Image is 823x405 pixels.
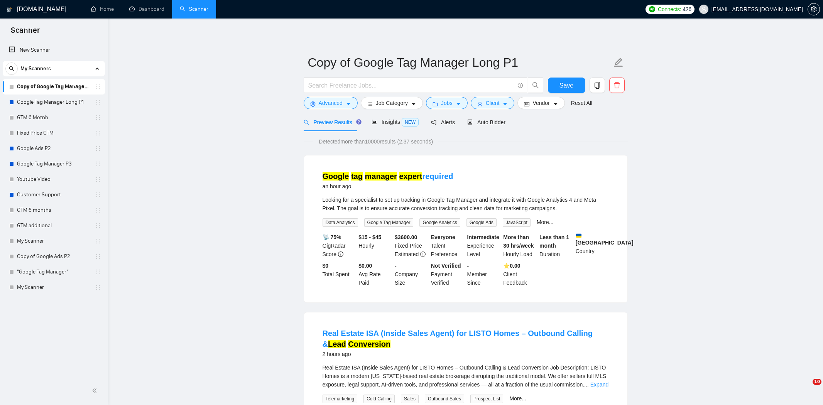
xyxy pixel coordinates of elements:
[395,234,417,240] b: $ 3600.00
[321,262,357,287] div: Total Spent
[323,172,453,181] a: Google tag manager expertrequired
[466,233,502,258] div: Experience Level
[17,202,90,218] a: GTM 6 months
[372,119,419,125] span: Insights
[467,263,469,269] b: -
[411,101,416,107] span: caret-down
[467,119,505,125] span: Auto Bidder
[323,172,349,181] mark: Google
[95,176,101,182] span: holder
[429,262,466,287] div: Payment Verified
[17,280,90,295] a: My Scanner
[649,6,655,12] img: upwork-logo.png
[17,264,90,280] a: "Google Tag Manager"
[571,99,592,107] a: Reset All
[477,101,483,107] span: user
[361,97,423,109] button: barsJob Categorycaret-down
[95,223,101,229] span: holder
[313,137,438,146] span: Detected more than 10000 results (2.37 seconds)
[323,395,358,403] span: Telemarketing
[420,251,426,257] span: exclamation-circle
[95,253,101,260] span: holder
[91,6,114,12] a: homeHome
[538,233,574,258] div: Duration
[808,6,820,12] a: setting
[576,233,634,246] b: [GEOGRAPHIC_DATA]
[524,101,529,107] span: idcard
[808,6,820,12] span: setting
[393,233,429,258] div: Fixed-Price
[346,101,351,107] span: caret-down
[357,262,393,287] div: Avg Rate Paid
[95,145,101,152] span: holder
[363,395,395,403] span: Cold Calling
[701,7,706,12] span: user
[323,196,609,213] div: Looking for a specialist to set up tracking in Google Tag Manager and integrate it with Google An...
[658,5,681,13] span: Connects:
[808,3,820,15] button: setting
[17,94,90,110] a: Google Tag Manager Long P1
[92,387,100,395] span: double-left
[357,233,393,258] div: Hourly
[429,233,466,258] div: Talent Preference
[355,118,362,125] div: Tooltip anchor
[3,61,105,295] li: My Scanners
[17,218,90,233] a: GTM additional
[95,207,101,213] span: holder
[129,6,164,12] a: dashboardDashboard
[358,234,381,240] b: $15 - $45
[419,218,460,227] span: Google Analytics
[323,364,607,388] span: Real Estate ISA (Inside Sales Agent) for LISTO Homes – Outbound Calling & Lead Conversion Job Des...
[5,25,46,41] span: Scanner
[304,97,358,109] button: settingAdvancedcaret-down
[17,249,90,264] a: Copy of Google Ads P2
[590,82,605,89] span: copy
[559,81,573,90] span: Save
[3,42,105,58] li: New Scanner
[372,119,377,125] span: area-chart
[610,82,624,89] span: delete
[95,161,101,167] span: holder
[402,118,419,127] span: NEW
[584,381,589,388] span: ...
[323,234,341,240] b: 📡 75%
[95,84,101,90] span: holder
[425,395,464,403] span: Outbound Sales
[797,379,815,397] iframe: Intercom live chat
[17,125,90,141] a: Fixed Price GTM
[813,379,821,385] span: 10
[528,82,543,89] span: search
[395,251,419,257] span: Estimated
[471,97,515,109] button: userClientcaret-down
[401,395,419,403] span: Sales
[17,110,90,125] a: GTM 6 Motnh
[95,115,101,121] span: holder
[537,219,554,225] a: More...
[358,263,372,269] b: $0.00
[683,5,691,13] span: 426
[17,233,90,249] a: My Scanner
[503,218,531,227] span: JavaScript
[351,172,363,181] mark: tag
[9,42,99,58] a: New Scanner
[304,119,359,125] span: Preview Results
[323,363,609,389] div: Real Estate ISA (Inside Sales Agent) for LISTO Homes – Outbound Calling & Lead Conversion Job Des...
[20,61,51,76] span: My Scanners
[431,234,455,240] b: Everyone
[441,99,453,107] span: Jobs
[348,340,390,348] mark: Conversion
[466,218,497,227] span: Google Ads
[7,3,12,16] img: logo
[395,263,397,269] b: -
[467,234,499,240] b: Intermediate
[95,99,101,105] span: holder
[180,6,208,12] a: searchScanner
[431,119,455,125] span: Alerts
[323,263,329,269] b: $ 0
[310,101,316,107] span: setting
[553,101,558,107] span: caret-down
[503,234,534,249] b: More than 30 hrs/week
[319,99,343,107] span: Advanced
[518,83,523,88] span: info-circle
[509,395,526,402] a: More...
